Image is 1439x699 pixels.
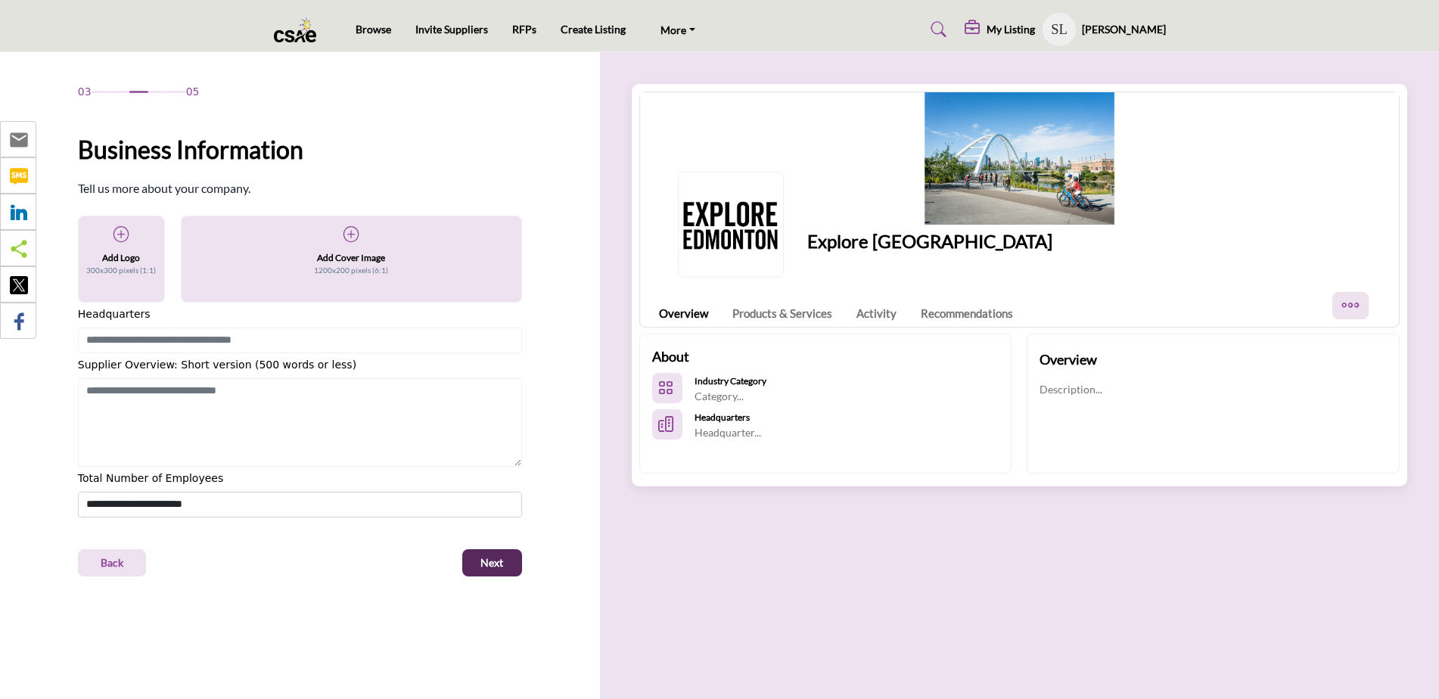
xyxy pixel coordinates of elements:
button: Categories List [652,373,682,403]
a: Products & Services [732,305,832,322]
p: Description... [1040,382,1102,397]
h2: About [652,346,689,367]
h1: Business Information [78,132,303,168]
p: 1200x200 pixels (6:1) [314,265,388,276]
div: My Listing [965,20,1035,39]
a: Overview [659,305,708,322]
span: Back [101,555,123,570]
h5: [PERSON_NAME] [1082,22,1166,37]
img: Cover Image [640,92,1400,225]
button: HeadQuarters [652,409,682,440]
a: More [650,19,706,40]
h5: Add Logo [102,251,140,265]
a: RFPs [512,23,536,36]
label: Supplier Overview: Short version (500 words or less) [78,357,356,373]
button: Back [78,549,146,576]
b: Headquarters [695,412,750,423]
label: Headquarters [78,306,151,322]
button: Next [462,549,522,576]
a: Invite Suppliers [415,23,488,36]
img: Logo [678,172,784,278]
p: 300x300 pixels (1:1) [86,265,156,276]
button: Show hide supplier dropdown [1043,13,1076,46]
p: Tell us more about your company. [78,179,250,197]
img: site Logo [274,17,325,42]
h2: Overview [1040,349,1097,370]
a: Recommendations [921,305,1013,322]
a: Search [916,17,956,42]
a: Activity [856,305,897,322]
textarea: Shortoverview [78,378,522,468]
h1: Explore [GEOGRAPHIC_DATA] [807,228,1052,255]
a: Create Listing [561,23,626,36]
h5: Add Cover Image [317,251,385,265]
p: Headquarter... [695,425,761,440]
b: Industry Category [695,375,766,387]
span: 03 [78,84,92,100]
span: 05 [186,84,200,100]
a: Browse [356,23,391,36]
h5: My Listing [987,23,1035,36]
span: Next [480,555,503,570]
label: Total Number of Employees [78,471,223,486]
p: Category... [695,389,766,404]
button: More Options [1332,292,1369,319]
